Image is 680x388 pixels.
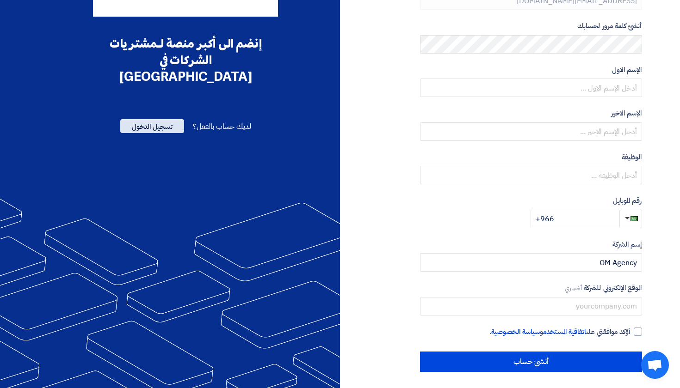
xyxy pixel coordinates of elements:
label: الموقع الإلكتروني للشركة [420,283,642,293]
input: أدخل الإسم الاخير ... [420,122,642,141]
input: أنشئ حساب [420,352,642,372]
div: Open chat [641,351,669,379]
label: الإسم الاخير [420,108,642,119]
input: أدخل الإسم الاول ... [420,79,642,97]
input: yourcompany.com [420,297,642,315]
span: أختياري [565,284,582,292]
label: الوظيفة [420,152,642,163]
span: أؤكد موافقتي على و . [489,327,631,337]
input: أدخل رقم الموبايل ... [531,210,619,228]
a: تسجيل الدخول [120,121,184,132]
span: تسجيل الدخول [120,119,184,133]
div: إنضم الى أكبر منصة لـمشتريات الشركات في [GEOGRAPHIC_DATA] [93,35,278,85]
a: سياسة الخصوصية [491,327,540,337]
span: لديك حساب بالفعل؟ [193,121,251,132]
input: أدخل إسم الشركة ... [420,253,642,272]
input: أدخل الوظيفة ... [420,166,642,184]
label: رقم الموبايل [420,195,642,206]
a: اتفاقية المستخدم [543,327,586,337]
label: الإسم الاول [420,65,642,75]
label: أنشئ كلمة مرور لحسابك [420,21,642,31]
label: إسم الشركة [420,239,642,250]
